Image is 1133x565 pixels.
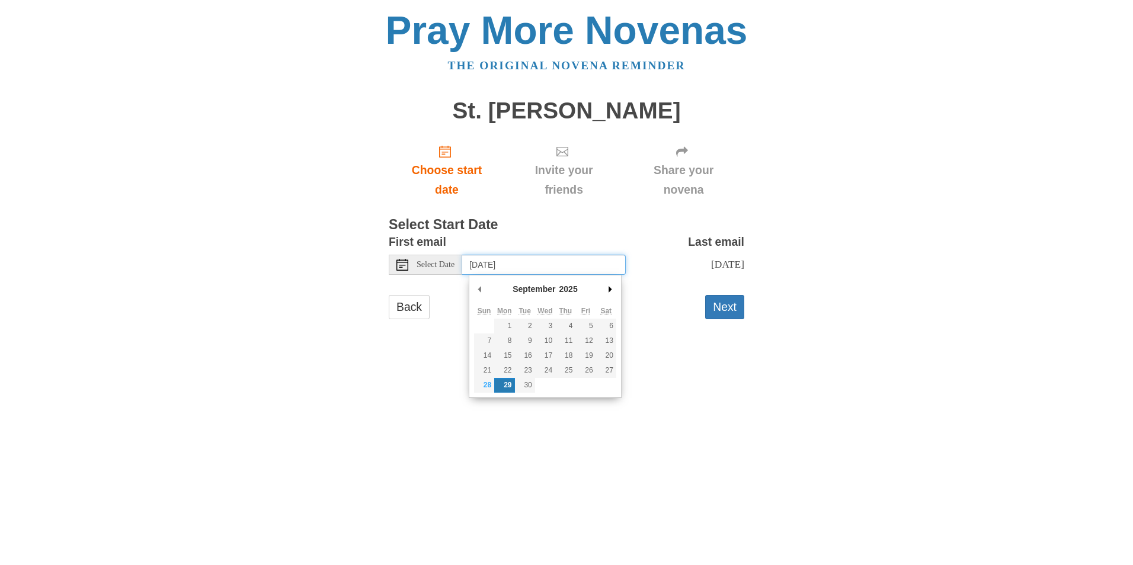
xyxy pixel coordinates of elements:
button: 28 [474,378,494,393]
button: 20 [596,348,616,363]
label: First email [389,232,446,252]
a: The original novena reminder [448,59,686,72]
button: 3 [535,319,555,333]
button: 18 [555,348,575,363]
button: 8 [494,333,514,348]
button: 26 [575,363,596,378]
button: Previous Month [474,280,486,298]
abbr: Monday [497,307,512,315]
button: 24 [535,363,555,378]
button: 17 [535,348,555,363]
abbr: Thursday [559,307,572,315]
a: Back [389,295,430,319]
button: 10 [535,333,555,348]
button: 4 [555,319,575,333]
button: 1 [494,319,514,333]
button: 23 [515,363,535,378]
a: Pray More Novenas [386,8,748,52]
button: 11 [555,333,575,348]
h1: St. [PERSON_NAME] [389,98,744,124]
button: 5 [575,319,596,333]
button: 12 [575,333,596,348]
button: 30 [515,378,535,393]
button: 22 [494,363,514,378]
button: 19 [575,348,596,363]
abbr: Sunday [478,307,491,315]
button: 13 [596,333,616,348]
button: 29 [494,378,514,393]
button: Next [705,295,744,319]
span: [DATE] [711,258,744,270]
abbr: Saturday [600,307,612,315]
button: 27 [596,363,616,378]
button: 25 [555,363,575,378]
button: 2 [515,319,535,333]
label: Last email [688,232,744,252]
button: 14 [474,348,494,363]
abbr: Friday [581,307,590,315]
div: Click "Next" to confirm your start date first. [505,135,623,206]
abbr: Tuesday [519,307,530,315]
button: 21 [474,363,494,378]
div: Click "Next" to confirm your start date first. [623,135,744,206]
span: Share your novena [635,160,732,200]
button: Next Month [604,280,616,298]
a: Choose start date [389,135,505,206]
span: Choose start date [401,160,493,200]
h3: Select Start Date [389,217,744,233]
button: 7 [474,333,494,348]
button: 9 [515,333,535,348]
input: Use the arrow keys to pick a date [462,255,626,275]
div: September [511,280,557,298]
div: 2025 [558,280,580,298]
span: Select Date [417,261,455,269]
button: 15 [494,348,514,363]
abbr: Wednesday [537,307,552,315]
button: 16 [515,348,535,363]
span: Invite your friends [517,160,611,200]
button: 6 [596,319,616,333]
